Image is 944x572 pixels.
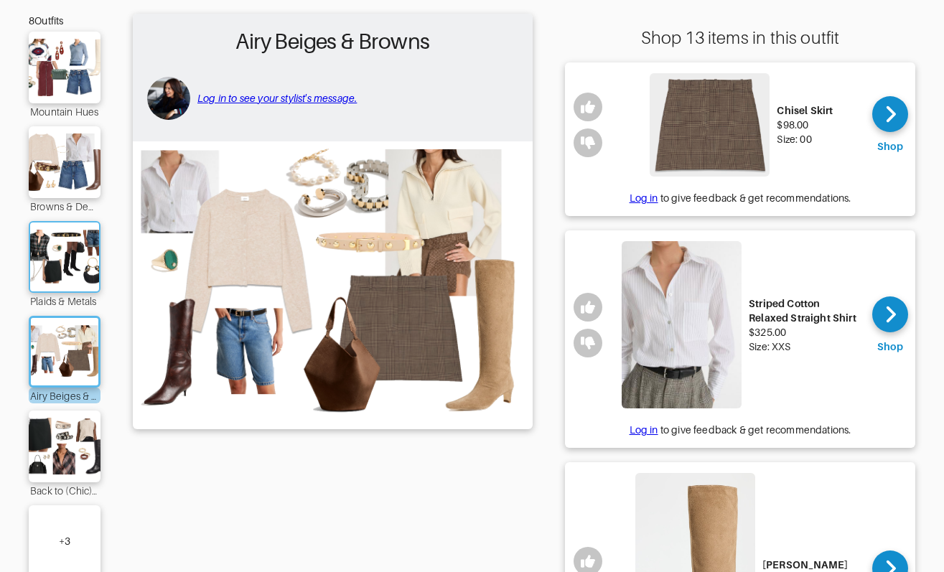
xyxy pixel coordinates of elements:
[29,103,101,119] div: Mountain Hues
[872,296,908,354] a: Shop
[777,118,833,132] div: $98.00
[197,93,357,104] a: Log in to see your stylist's message.
[24,418,106,475] img: Outfit Back to (Chic) School
[650,73,770,177] img: Chisel Skirt
[630,192,658,204] a: Log in
[24,133,106,191] img: Outfit Browns & Denim
[622,241,742,408] img: Striped Cotton Relaxed Straight Shirt
[26,230,103,284] img: Outfit Plaids & Metals
[877,339,903,354] div: Shop
[29,482,101,498] div: Back to (Chic) School
[777,132,833,146] div: Size: 00
[565,191,915,205] div: to give feedback & get recommendations.
[24,39,106,96] img: Outfit Mountain Hues
[29,388,101,403] div: Airy Beiges & Browns
[877,139,903,154] div: Shop
[749,296,861,325] div: Striped Cotton Relaxed Straight Shirt
[29,293,101,309] div: Plaids & Metals
[140,149,525,420] img: Outfit Airy Beiges & Browns
[27,325,102,378] img: Outfit Airy Beiges & Browns
[29,14,101,28] div: 8 Outfits
[749,339,861,354] div: Size: XXS
[630,424,658,436] a: Log in
[140,21,525,62] h2: Airy Beiges & Browns
[147,77,190,120] img: avatar
[565,28,915,48] div: Shop 13 items in this outfit
[29,198,101,214] div: Browns & Denim
[565,423,915,437] div: to give feedback & get recommendations.
[872,96,908,154] a: Shop
[777,103,833,118] div: Chisel Skirt
[762,558,848,572] div: [PERSON_NAME]
[59,534,70,548] div: + 3
[749,325,861,339] div: $325.00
